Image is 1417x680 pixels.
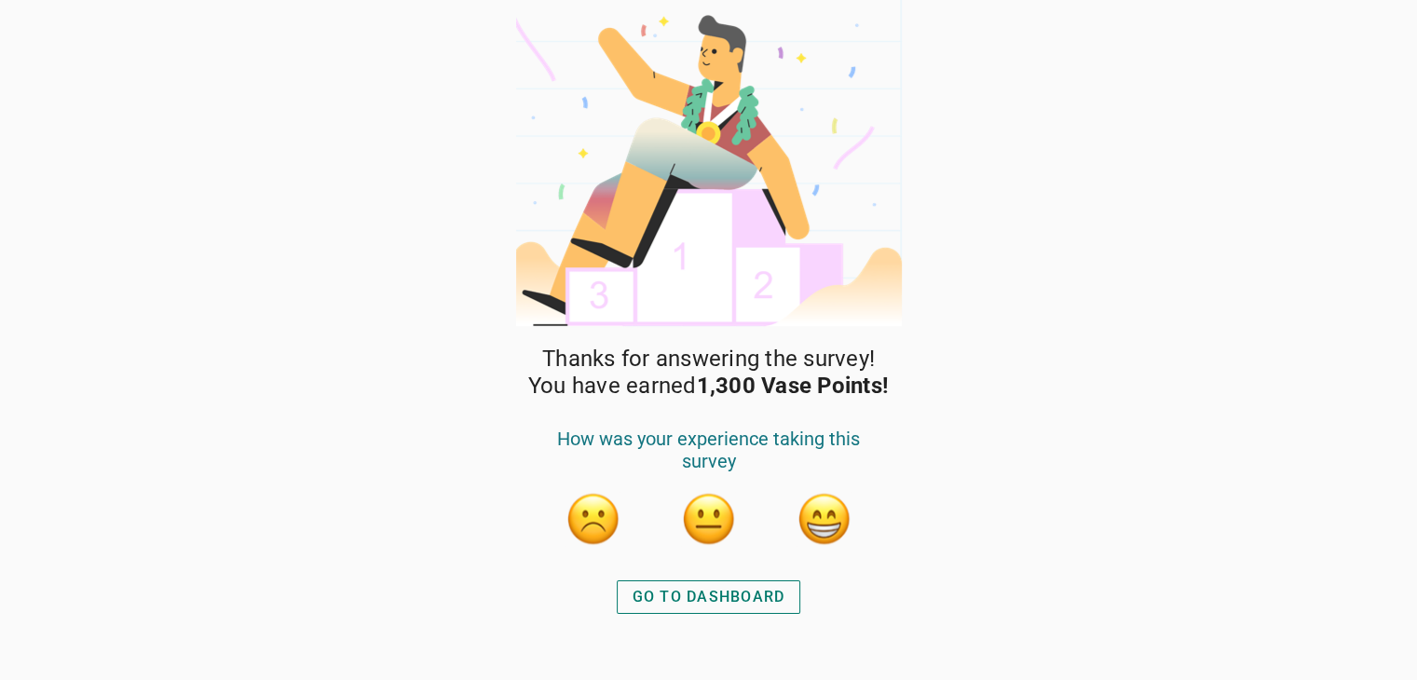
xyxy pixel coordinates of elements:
span: Thanks for answering the survey! [542,346,875,373]
div: How was your experience taking this survey [536,428,882,491]
strong: 1,300 Vase Points! [697,373,890,399]
button: GO TO DASHBOARD [617,580,801,614]
span: You have earned [528,373,889,400]
div: GO TO DASHBOARD [633,586,785,608]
